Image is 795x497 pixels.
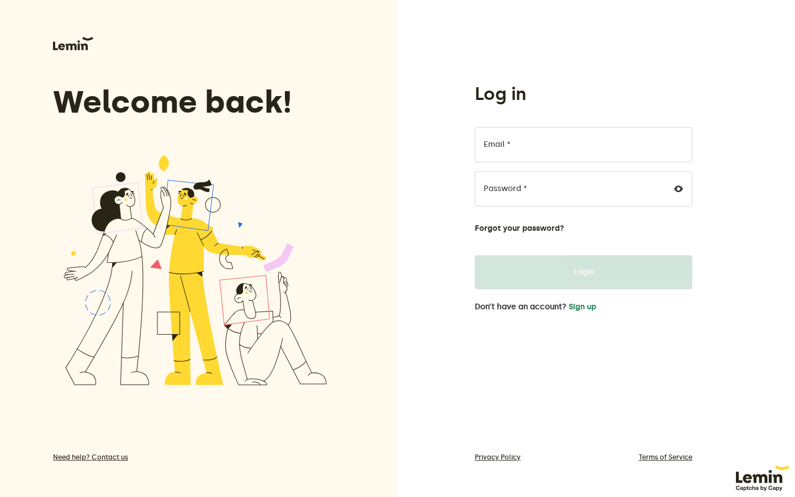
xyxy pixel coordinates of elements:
[569,303,596,311] button: Sign up
[639,453,692,462] a: Terms of Service
[53,37,93,50] img: Lemin logo
[736,466,789,491] img: 63f920f45959a057750d25c1_lem1.svg
[475,224,564,233] button: Forgot your password?
[53,453,338,462] a: Need help? Contact us
[475,303,566,311] span: Don’t have an account?
[484,184,527,193] label: Password *
[475,83,526,105] h1: Log in
[475,127,692,162] input: Email *
[475,255,692,289] button: Login
[475,453,521,462] a: Privacy Policy
[484,140,511,149] label: Email *
[53,84,338,120] h3: Welcome back!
